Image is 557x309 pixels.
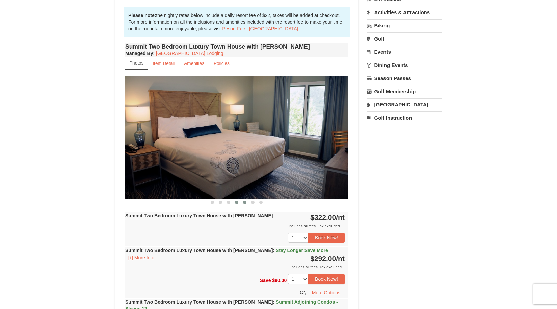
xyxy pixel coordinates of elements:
[367,46,442,58] a: Events
[367,72,442,84] a: Season Passes
[148,57,179,70] a: Item Detail
[156,51,223,56] a: [GEOGRAPHIC_DATA] Lodging
[367,59,442,71] a: Dining Events
[125,76,348,198] img: 18876286-205-de95851f.png
[209,57,234,70] a: Policies
[214,61,230,66] small: Policies
[273,248,274,253] span: :
[310,255,336,262] span: $292.00
[153,61,175,66] small: Item Detail
[125,43,348,50] h4: Summit Two Bedroom Luxury Town House with [PERSON_NAME]
[272,278,287,283] span: $90.00
[308,288,345,298] button: More Options
[367,19,442,32] a: Biking
[125,223,345,229] div: Includes all fees. Tax excluded.
[125,51,153,56] span: Managed By
[125,248,328,253] strong: Summit Two Bedroom Luxury Town House with [PERSON_NAME]
[367,6,442,19] a: Activities & Attractions
[367,111,442,124] a: Golf Instruction
[125,57,148,70] a: Photos
[125,264,345,271] div: Includes all fees. Tax excluded.
[336,255,345,262] span: /nt
[124,7,350,37] div: the nightly rates below include a daily resort fee of $22, taxes will be added at checkout. For m...
[125,213,273,218] strong: Summit Two Bedroom Luxury Town House with [PERSON_NAME]
[184,61,204,66] small: Amenities
[260,278,271,283] span: Save
[180,57,209,70] a: Amenities
[300,289,306,295] span: Or,
[308,233,345,243] button: Book Now!
[222,26,298,31] a: Resort Fee | [GEOGRAPHIC_DATA]
[129,60,143,66] small: Photos
[125,51,155,56] strong: :
[336,213,345,221] span: /nt
[125,254,157,261] button: [+] More Info
[367,98,442,111] a: [GEOGRAPHIC_DATA]
[308,274,345,284] button: Book Now!
[276,248,328,253] span: Stay Longer Save More
[367,32,442,45] a: Golf
[128,12,156,18] strong: Please note:
[273,299,274,305] span: :
[310,213,345,221] strong: $322.00
[367,85,442,98] a: Golf Membership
